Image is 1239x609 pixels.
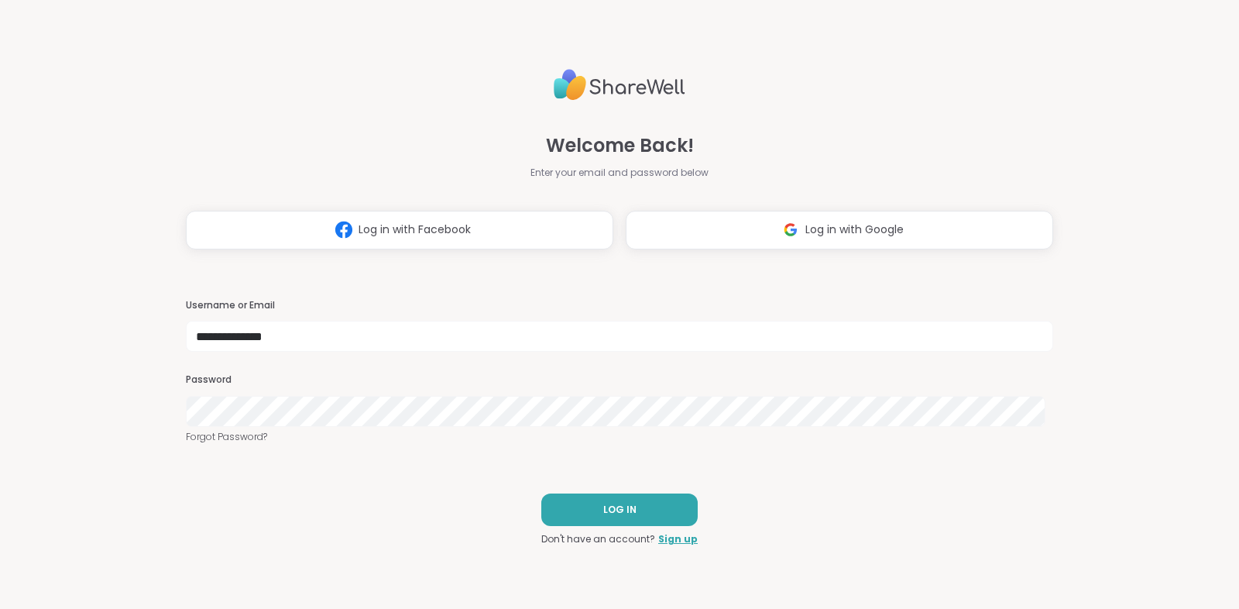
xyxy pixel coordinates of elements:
[626,211,1053,249] button: Log in with Google
[530,166,709,180] span: Enter your email and password below
[776,215,805,244] img: ShareWell Logomark
[359,222,471,238] span: Log in with Facebook
[658,532,698,546] a: Sign up
[541,532,655,546] span: Don't have an account?
[805,222,904,238] span: Log in with Google
[554,63,685,107] img: ShareWell Logo
[329,215,359,244] img: ShareWell Logomark
[546,132,694,160] span: Welcome Back!
[186,211,613,249] button: Log in with Facebook
[186,430,1053,444] a: Forgot Password?
[603,503,637,517] span: LOG IN
[186,373,1053,387] h3: Password
[541,494,698,526] button: LOG IN
[186,299,1053,312] h3: Username or Email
